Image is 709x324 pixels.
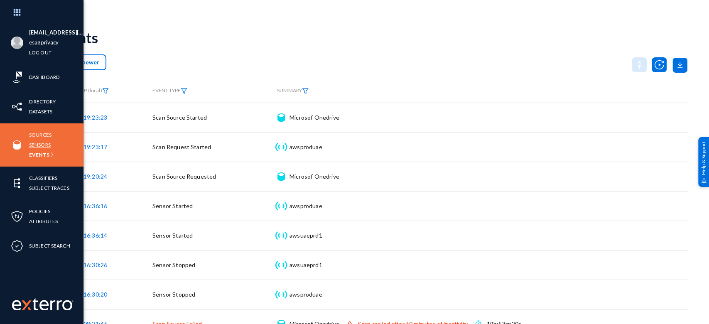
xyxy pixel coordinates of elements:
[29,38,59,47] a: esagprivacy
[12,298,74,310] img: exterro-work-mark.svg
[152,143,211,150] span: Scan Request Started
[274,231,288,240] img: icon-sensor.svg
[83,232,107,239] span: 16:36:14
[152,291,195,298] span: Sensor Stopped
[274,202,288,210] img: icon-sensor.svg
[59,87,109,93] span: TIMESTAMP (local)
[29,130,52,140] a: Sources
[11,240,23,252] img: icon-compliance.svg
[289,261,322,269] div: awsuaeprd1
[29,107,52,116] a: Datasets
[83,261,107,268] span: 16:30:26
[11,139,23,151] img: icon-sources.svg
[29,206,50,216] a: Policies
[289,290,322,299] div: awsproduae
[289,143,322,151] div: awsproduae
[11,210,23,223] img: icon-policies.svg
[29,48,52,57] a: Log out
[698,137,709,187] div: Help & Support
[277,87,309,93] span: SUMMARY
[29,216,58,226] a: Attributes
[289,113,339,122] div: Microsof Onedrive
[83,114,107,121] span: 19:23:23
[152,114,207,121] span: Scan Source Started
[83,291,107,298] span: 16:30:20
[83,202,107,209] span: 16:36:16
[29,140,51,150] a: Sensors
[152,88,187,94] span: EVENT TYPE
[302,88,309,94] img: icon-filter.svg
[29,28,83,38] li: [EMAIL_ADDRESS][DOMAIN_NAME]
[277,172,285,181] img: icon-source.svg
[29,241,70,250] a: Subject Search
[29,150,49,160] a: Events
[83,173,107,180] span: 19:20:24
[11,37,23,49] img: blank-profile-picture.png
[274,261,288,269] img: icon-sensor.svg
[701,177,707,183] img: help_support.svg
[83,143,107,150] span: 19:23:17
[102,88,109,94] img: icon-filter.svg
[274,290,288,299] img: icon-sensor.svg
[289,202,322,210] div: awsproduae
[152,173,216,180] span: Scan Source Requested
[11,71,23,83] img: icon-risk-sonar.svg
[652,57,667,72] img: icon-utility-autoscan.svg
[277,113,285,122] img: icon-source.svg
[289,172,339,181] div: Microsof Onedrive
[289,231,322,240] div: awsuaeprd1
[181,88,187,94] img: icon-filter.svg
[11,177,23,189] img: icon-elements.svg
[152,202,193,209] span: Sensor Started
[22,300,32,310] img: exterro-logo.svg
[152,261,195,268] span: Sensor Stopped
[11,101,23,113] img: icon-inventory.svg
[274,143,288,151] img: icon-sensor.svg
[29,173,57,183] a: Classifiers
[29,72,59,82] a: Dashboard
[29,183,69,193] a: Subject Traces
[152,232,193,239] span: Sensor Started
[5,3,29,21] img: app launcher
[29,97,56,106] a: Directory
